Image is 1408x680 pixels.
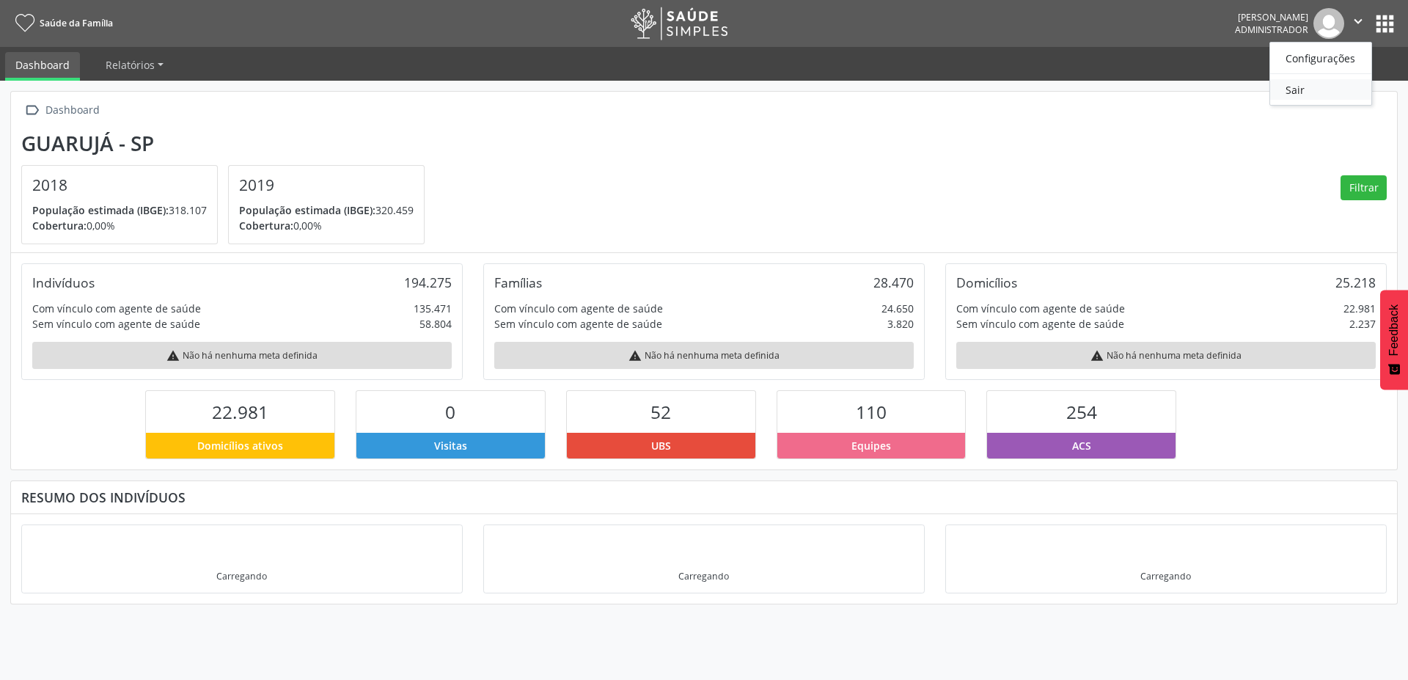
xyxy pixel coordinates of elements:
div: Não há nenhuma meta definida [956,342,1376,369]
span: Visitas [434,438,467,453]
p: 318.107 [32,202,207,218]
div: Não há nenhuma meta definida [494,342,914,369]
div: 28.470 [873,274,914,290]
span: População estimada (IBGE): [32,203,169,217]
div: Com vínculo com agente de saúde [956,301,1125,316]
button: Filtrar [1341,175,1387,200]
span: 110 [856,400,887,424]
i: warning [1090,349,1104,362]
div: Carregando [1140,570,1191,582]
span: Feedback [1387,304,1401,356]
div: Carregando [678,570,729,582]
div: 22.981 [1343,301,1376,316]
i: warning [166,349,180,362]
img: img [1313,8,1344,39]
i:  [1350,13,1366,29]
div: Sem vínculo com agente de saúde [494,316,662,332]
div: Famílias [494,274,542,290]
a: Sair [1270,79,1371,100]
div: 3.820 [887,316,914,332]
div: 58.804 [419,316,452,332]
div: Sem vínculo com agente de saúde [32,316,200,332]
i:  [21,100,43,121]
ul:  [1269,42,1372,106]
div: 135.471 [414,301,452,316]
div: Sem vínculo com agente de saúde [956,316,1124,332]
div: 2.237 [1349,316,1376,332]
div: Indivíduos [32,274,95,290]
a:  Dashboard [21,100,102,121]
span: 0 [445,400,455,424]
h4: 2019 [239,176,414,194]
div: [PERSON_NAME] [1235,11,1308,23]
div: Dashboard [43,100,102,121]
span: ACS [1072,438,1091,453]
p: 320.459 [239,202,414,218]
span: Administrador [1235,23,1308,36]
span: Domicílios ativos [197,438,283,453]
div: Domicílios [956,274,1017,290]
h4: 2018 [32,176,207,194]
div: 25.218 [1335,274,1376,290]
div: 24.650 [881,301,914,316]
span: Cobertura: [239,219,293,233]
div: Carregando [216,570,267,582]
span: 22.981 [212,400,268,424]
button: apps [1372,11,1398,37]
div: Não há nenhuma meta definida [32,342,452,369]
a: Configurações [1270,48,1371,68]
p: 0,00% [32,218,207,233]
div: Resumo dos indivíduos [21,489,1387,505]
a: Relatórios [95,52,174,78]
span: UBS [651,438,671,453]
div: 194.275 [404,274,452,290]
i: warning [628,349,642,362]
span: Relatórios [106,58,155,72]
span: População estimada (IBGE): [239,203,375,217]
span: Cobertura: [32,219,87,233]
button: Feedback - Mostrar pesquisa [1380,290,1408,390]
div: Com vínculo com agente de saúde [494,301,663,316]
span: Equipes [851,438,891,453]
span: 52 [650,400,671,424]
span: Saúde da Família [40,17,113,29]
a: Dashboard [5,52,80,81]
p: 0,00% [239,218,414,233]
span: 254 [1066,400,1097,424]
a: Saúde da Família [10,11,113,35]
div: Com vínculo com agente de saúde [32,301,201,316]
div: Guarujá - SP [21,131,435,156]
button:  [1344,8,1372,39]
